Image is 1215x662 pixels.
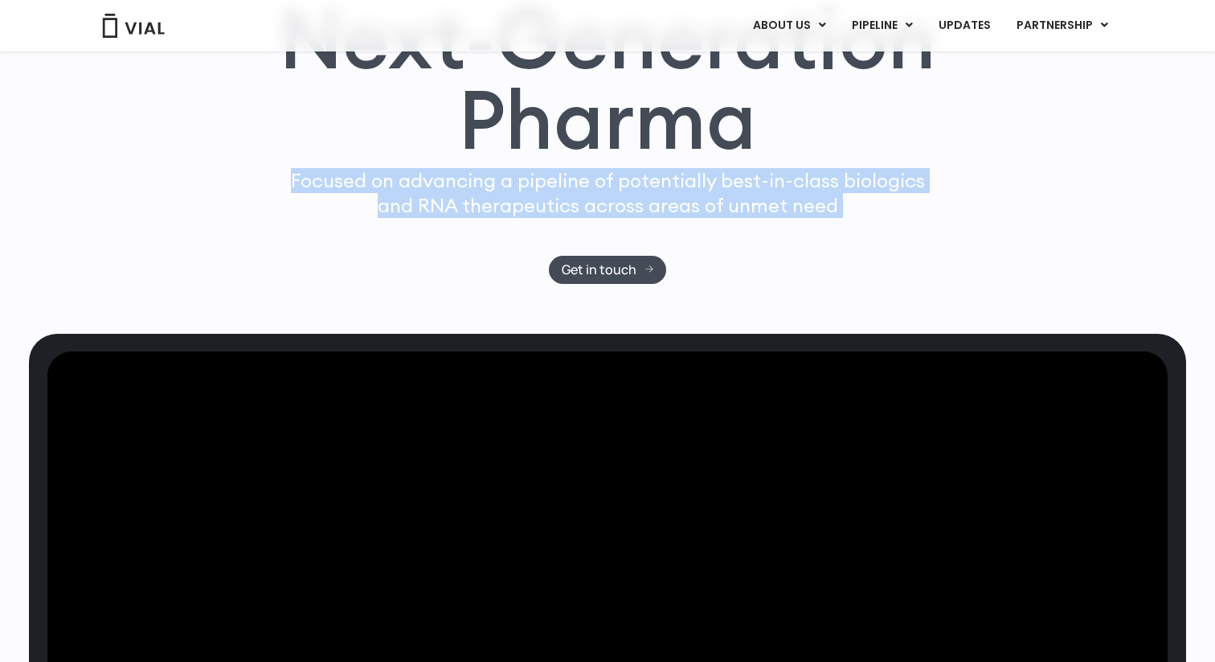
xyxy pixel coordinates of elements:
[839,12,925,39] a: PIPELINEMenu Toggle
[562,264,636,276] span: Get in touch
[549,256,667,284] a: Get in touch
[1004,12,1121,39] a: PARTNERSHIPMenu Toggle
[926,12,1003,39] a: UPDATES
[101,14,166,38] img: Vial Logo
[284,168,931,218] p: Focused on advancing a pipeline of potentially best-in-class biologics and RNA therapeutics acros...
[740,12,838,39] a: ABOUT USMenu Toggle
